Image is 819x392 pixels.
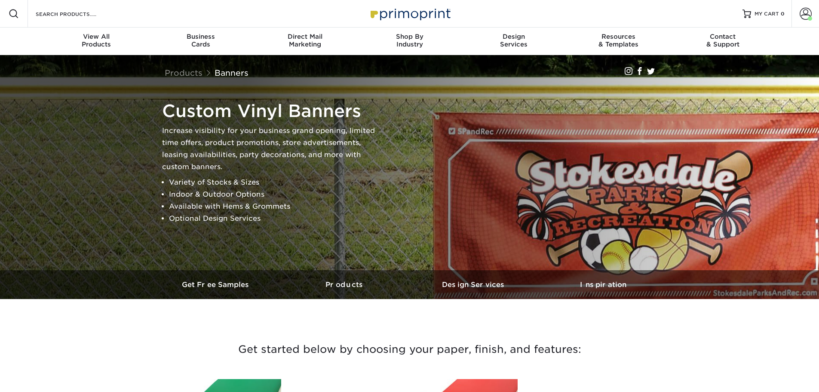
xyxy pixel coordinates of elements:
div: Marketing [253,33,357,48]
a: BusinessCards [148,28,253,55]
a: DesignServices [462,28,566,55]
span: Shop By [357,33,462,40]
a: Shop ByIndustry [357,28,462,55]
h3: Get Free Samples [152,281,281,289]
div: Industry [357,33,462,48]
span: 0 [781,11,785,17]
input: SEARCH PRODUCTS..... [35,9,119,19]
a: Banners [215,68,248,77]
div: & Templates [566,33,671,48]
div: Cards [148,33,253,48]
a: Products [281,270,410,299]
div: Products [44,33,149,48]
li: Variety of Stocks & Sizes [169,176,377,188]
a: Inspiration [539,270,668,299]
li: Indoor & Outdoor Options [169,188,377,201]
span: MY CART [755,10,779,18]
a: View AllProducts [44,28,149,55]
li: Optional Design Services [169,213,377,225]
span: Business [148,33,253,40]
span: Direct Mail [253,33,357,40]
div: Services [462,33,566,48]
h3: Get started below by choosing your paper, finish, and features: [158,330,661,369]
h1: Custom Vinyl Banners [162,101,377,121]
span: Resources [566,33,671,40]
a: Get Free Samples [152,270,281,299]
div: & Support [671,33,775,48]
a: Design Services [410,270,539,299]
span: Contact [671,33,775,40]
h3: Products [281,281,410,289]
a: Products [165,68,202,77]
p: Increase visibility for your business grand opening, limited time offers, product promotions, sto... [162,125,377,173]
img: Primoprint [367,4,453,23]
span: Design [462,33,566,40]
span: View All [44,33,149,40]
a: Resources& Templates [566,28,671,55]
a: Contact& Support [671,28,775,55]
li: Available with Hems & Grommets [169,201,377,213]
h3: Inspiration [539,281,668,289]
a: Direct MailMarketing [253,28,357,55]
h3: Design Services [410,281,539,289]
